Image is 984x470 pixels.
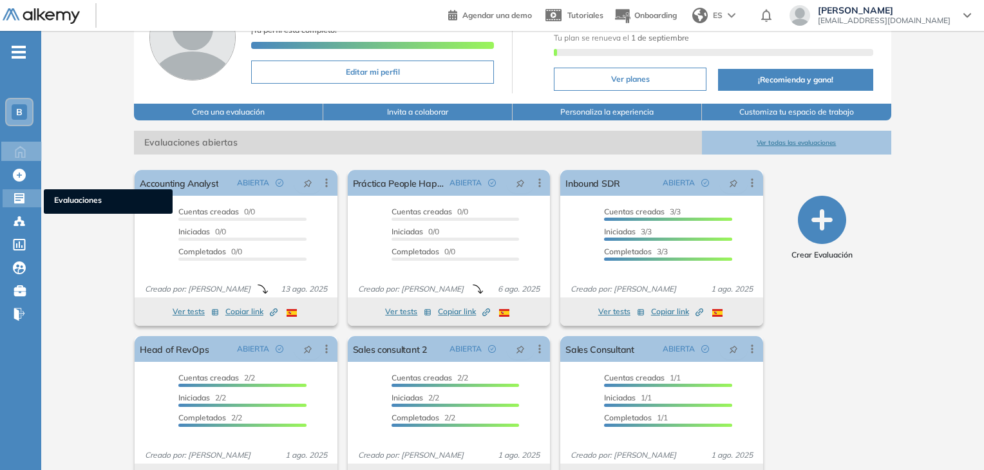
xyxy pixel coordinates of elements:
[54,194,162,209] span: Evaluaciones
[16,107,23,117] span: B
[604,227,636,236] span: Iniciadas
[604,207,681,216] span: 3/3
[604,413,668,422] span: 1/1
[353,336,427,362] a: Sales consultant 2
[225,304,278,319] button: Copiar link
[392,227,439,236] span: 0/0
[237,177,269,189] span: ABIERTA
[499,309,509,317] img: ESP
[513,104,702,120] button: Personaliza la experiencia
[392,373,468,382] span: 2/2
[178,227,226,236] span: 0/0
[276,283,332,295] span: 13 ago. 2025
[178,207,239,216] span: Cuentas creadas
[729,178,738,188] span: pushpin
[280,449,332,461] span: 1 ago. 2025
[712,309,723,317] img: ESP
[516,178,525,188] span: pushpin
[565,283,681,295] span: Creado por: [PERSON_NAME]
[719,339,748,359] button: pushpin
[448,6,532,22] a: Agendar una demo
[565,336,634,362] a: Sales Consultant
[554,33,689,42] span: Tu plan se renueva el
[276,179,283,187] span: check-circle
[629,33,689,42] b: 1 de septiembre
[287,309,297,317] img: ESP
[237,343,269,355] span: ABIERTA
[753,321,984,470] div: Widget de chat
[12,51,26,53] i: -
[392,373,452,382] span: Cuentas creadas
[251,25,337,35] span: ¡Tu perfil está completo!
[392,393,439,402] span: 2/2
[392,227,423,236] span: Iniciadas
[516,344,525,354] span: pushpin
[706,449,758,461] span: 1 ago. 2025
[706,283,758,295] span: 1 ago. 2025
[438,304,490,319] button: Copiar link
[488,179,496,187] span: check-circle
[818,5,951,15] span: [PERSON_NAME]
[276,345,283,353] span: check-circle
[3,8,80,24] img: Logo
[140,283,256,295] span: Creado por: [PERSON_NAME]
[663,177,695,189] span: ABIERTA
[604,247,652,256] span: Completados
[134,104,323,120] button: Crea una evaluación
[294,173,322,193] button: pushpin
[728,13,735,18] img: arrow
[604,413,652,422] span: Completados
[701,345,709,353] span: check-circle
[567,10,603,20] span: Tutoriales
[353,170,444,196] a: Práctica People Happiness
[506,173,535,193] button: pushpin
[173,304,219,319] button: Ver tests
[719,173,748,193] button: pushpin
[323,104,513,120] button: Invita a colaborar
[134,131,702,155] span: Evaluaciones abiertas
[449,177,482,189] span: ABIERTA
[392,207,468,216] span: 0/0
[140,449,256,461] span: Creado por: [PERSON_NAME]
[353,283,469,295] span: Creado por: [PERSON_NAME]
[565,170,620,196] a: Inbound SDR
[713,10,723,21] span: ES
[140,336,209,362] a: Head of RevOps
[178,413,226,422] span: Completados
[140,170,218,196] a: Accounting Analyst
[818,15,951,26] span: [EMAIL_ADDRESS][DOMAIN_NAME]
[554,68,706,91] button: Ver planes
[598,304,645,319] button: Ver tests
[178,227,210,236] span: Iniciadas
[294,339,322,359] button: pushpin
[604,207,665,216] span: Cuentas creadas
[178,393,210,402] span: Iniciadas
[791,249,853,261] span: Crear Evaluación
[651,304,703,319] button: Copiar link
[225,306,278,317] span: Copiar link
[449,343,482,355] span: ABIERTA
[303,344,312,354] span: pushpin
[729,344,738,354] span: pushpin
[178,373,239,382] span: Cuentas creadas
[178,247,226,256] span: Completados
[303,178,312,188] span: pushpin
[692,8,708,23] img: world
[565,449,681,461] span: Creado por: [PERSON_NAME]
[604,373,681,382] span: 1/1
[493,283,545,295] span: 6 ago. 2025
[392,247,455,256] span: 0/0
[604,227,652,236] span: 3/3
[791,196,853,261] button: Crear Evaluación
[392,207,452,216] span: Cuentas creadas
[178,207,255,216] span: 0/0
[251,61,494,84] button: Editar mi perfil
[651,306,703,317] span: Copiar link
[392,413,439,422] span: Completados
[701,179,709,187] span: check-circle
[178,373,255,382] span: 2/2
[506,339,535,359] button: pushpin
[392,247,439,256] span: Completados
[385,304,431,319] button: Ver tests
[718,69,873,91] button: ¡Recomienda y gana!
